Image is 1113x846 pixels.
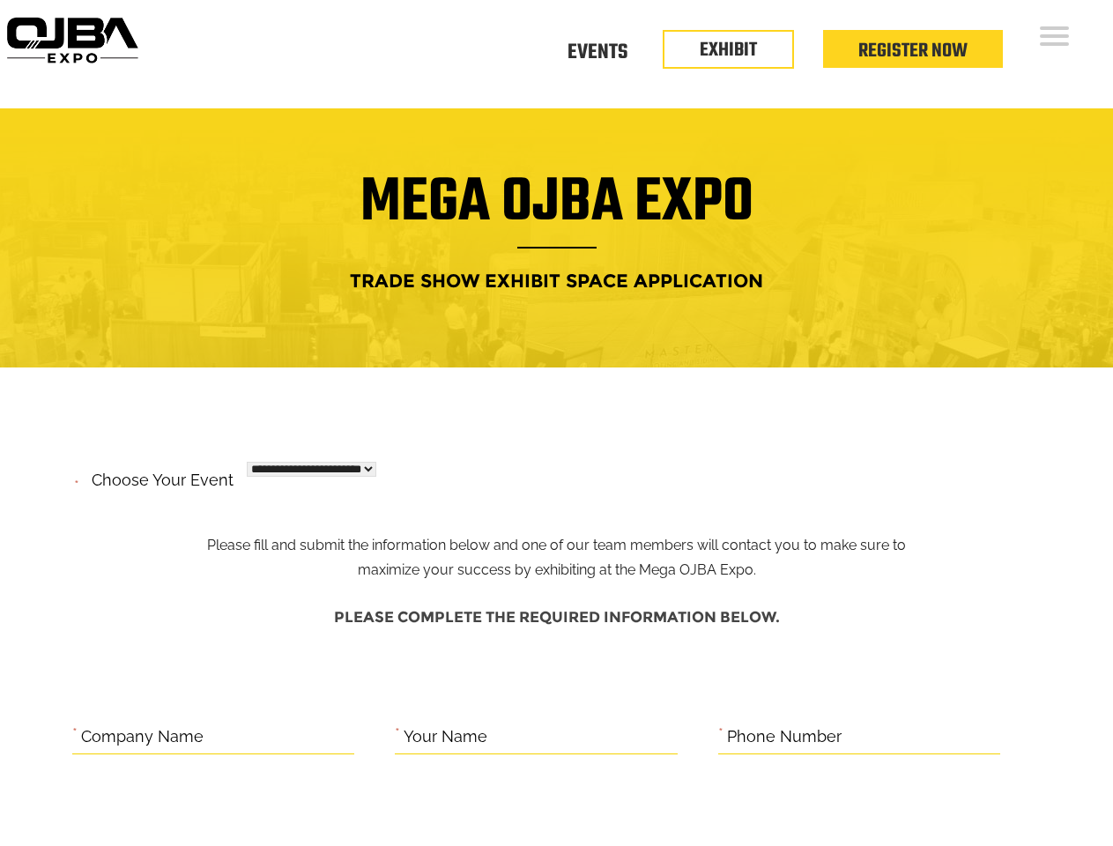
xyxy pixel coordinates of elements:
h1: Mega OJBA Expo [13,178,1100,249]
label: Your Name [404,724,487,751]
label: Company Name [81,724,204,751]
label: Choose your event [81,456,234,494]
h4: Please complete the required information below. [72,600,1042,634]
a: Register Now [858,36,968,66]
p: Please fill and submit the information below and one of our team members will contact you to make... [193,465,920,583]
h4: Trade Show Exhibit Space Application [13,264,1100,297]
label: Phone Number [727,724,842,751]
a: EXHIBIT [700,35,757,65]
